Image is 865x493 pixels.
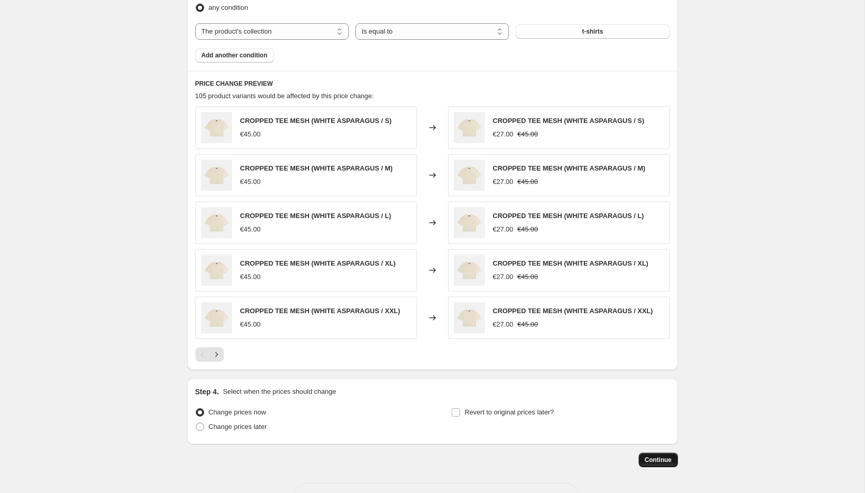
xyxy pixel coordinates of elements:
[517,224,538,235] strike: €45.00
[202,51,268,59] span: Add another condition
[195,48,274,63] button: Add another condition
[493,177,514,187] div: €27.00
[240,164,393,172] span: CROPPED TEE MESH (WHITE ASPARAGUS / M)
[517,272,538,282] strike: €45.00
[454,112,485,143] img: P116459_118_1_80x.jpg
[240,117,392,125] span: CROPPED TEE MESH (WHITE ASPARAGUS / S)
[454,255,485,286] img: P116459_118_1_80x.jpg
[240,319,261,330] div: €45.00
[493,212,644,220] span: CROPPED TEE MESH (WHITE ASPARAGUS / L)
[493,164,645,172] span: CROPPED TEE MESH (WHITE ASPARAGUS / M)
[209,4,249,11] span: any condition
[240,272,261,282] div: €45.00
[195,347,224,362] nav: Pagination
[240,212,392,220] span: CROPPED TEE MESH (WHITE ASPARAGUS / L)
[454,207,485,238] img: P116459_118_1_80x.jpg
[195,80,670,88] h6: PRICE CHANGE PREVIEW
[516,24,669,39] button: t-shirts
[209,408,266,416] span: Change prices now
[201,302,232,333] img: P116459_118_1_80x.jpg
[201,255,232,286] img: P116459_118_1_80x.jpg
[517,177,538,187] strike: €45.00
[493,307,653,315] span: CROPPED TEE MESH (WHITE ASPARAGUS / XXL)
[240,259,396,267] span: CROPPED TEE MESH (WHITE ASPARAGUS / XL)
[639,453,678,467] button: Continue
[493,319,514,330] div: €27.00
[645,456,672,464] span: Continue
[493,272,514,282] div: €27.00
[493,129,514,140] div: €27.00
[517,319,538,330] strike: €45.00
[195,387,219,397] h2: Step 4.
[493,259,648,267] span: CROPPED TEE MESH (WHITE ASPARAGUS / XL)
[240,224,261,235] div: €45.00
[240,177,261,187] div: €45.00
[493,117,644,125] span: CROPPED TEE MESH (WHITE ASPARAGUS / S)
[223,387,336,397] p: Select when the prices should change
[240,307,400,315] span: CROPPED TEE MESH (WHITE ASPARAGUS / XXL)
[240,129,261,140] div: €45.00
[454,160,485,191] img: P116459_118_1_80x.jpg
[582,27,603,36] span: t-shirts
[454,302,485,333] img: P116459_118_1_80x.jpg
[493,224,514,235] div: €27.00
[201,160,232,191] img: P116459_118_1_80x.jpg
[201,112,232,143] img: P116459_118_1_80x.jpg
[209,423,267,430] span: Change prices later
[195,92,374,100] span: 105 product variants would be affected by this price change:
[201,207,232,238] img: P116459_118_1_80x.jpg
[209,347,224,362] button: Next
[465,408,554,416] span: Revert to original prices later?
[517,129,538,140] strike: €45.00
